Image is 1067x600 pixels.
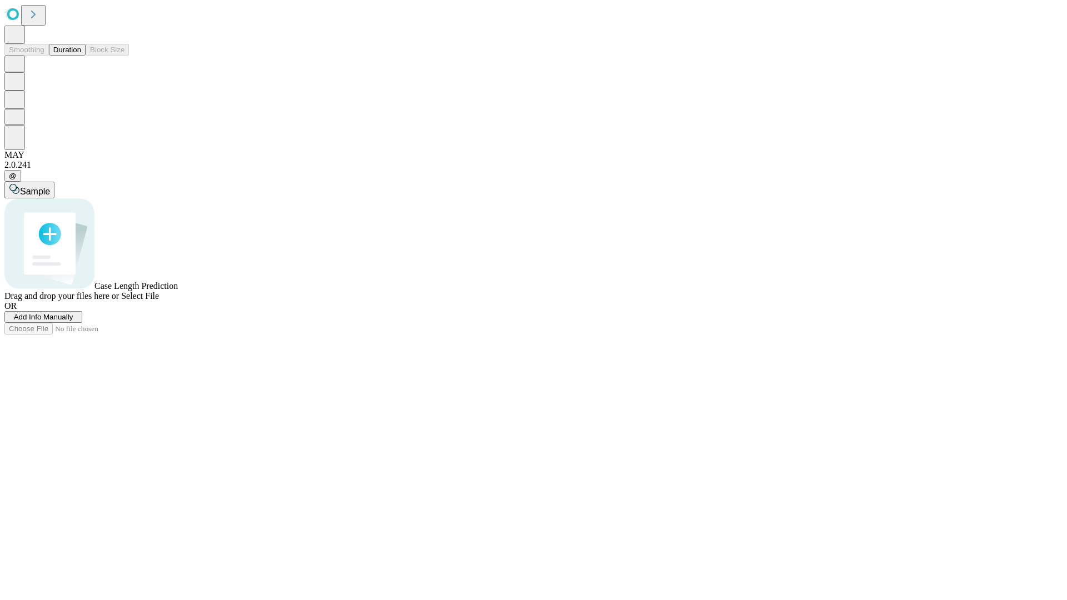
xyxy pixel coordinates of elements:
[20,187,50,196] span: Sample
[4,291,119,301] span: Drag and drop your files here or
[86,44,129,56] button: Block Size
[4,182,54,198] button: Sample
[4,170,21,182] button: @
[4,301,17,311] span: OR
[4,44,49,56] button: Smoothing
[121,291,159,301] span: Select File
[4,150,1063,160] div: MAY
[49,44,86,56] button: Duration
[94,281,178,291] span: Case Length Prediction
[4,160,1063,170] div: 2.0.241
[9,172,17,180] span: @
[4,311,82,323] button: Add Info Manually
[14,313,73,321] span: Add Info Manually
